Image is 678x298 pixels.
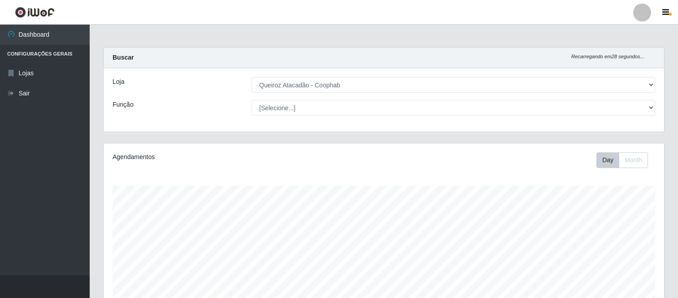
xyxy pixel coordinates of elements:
div: Toolbar with button groups [596,152,655,168]
button: Day [596,152,619,168]
div: Agendamentos [113,152,331,162]
strong: Buscar [113,54,134,61]
img: CoreUI Logo [15,7,55,18]
div: First group [596,152,648,168]
label: Loja [113,77,124,86]
i: Recarregando em 28 segundos... [571,54,644,59]
button: Month [619,152,648,168]
label: Função [113,100,134,109]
